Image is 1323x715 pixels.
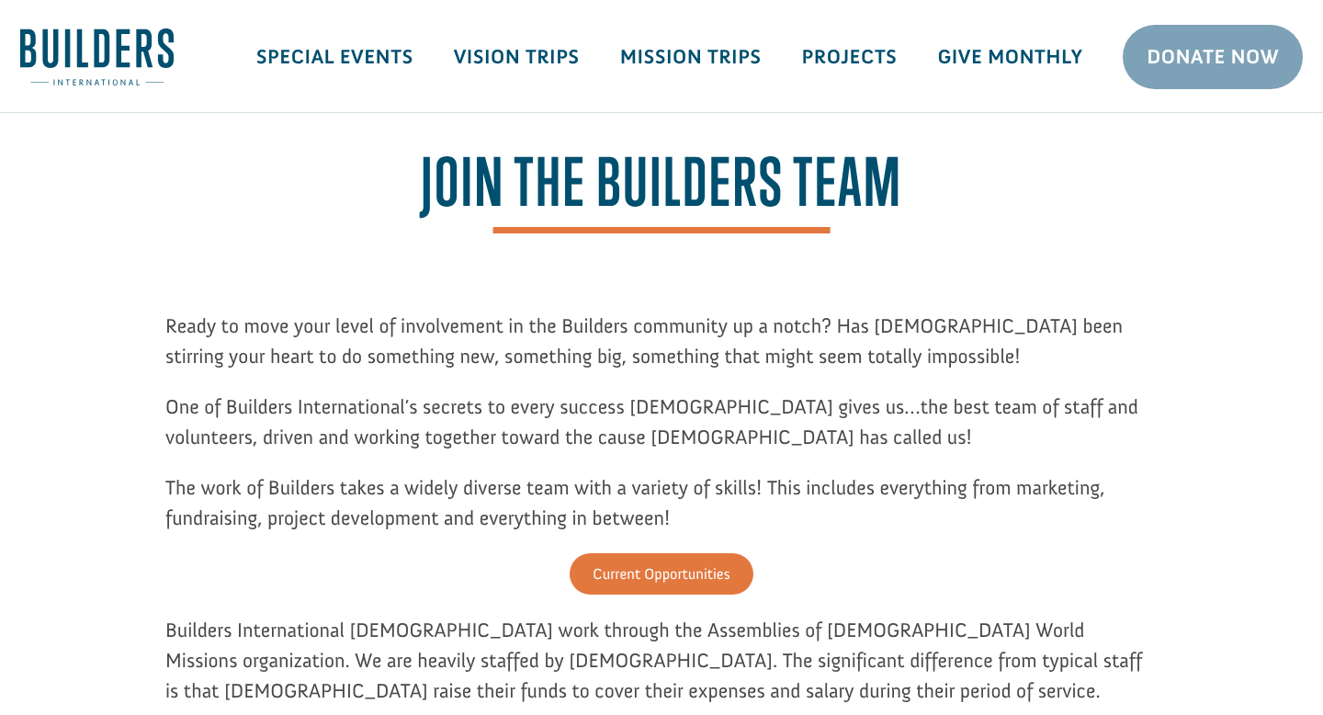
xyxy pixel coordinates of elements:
[165,472,1158,553] p: The work of Builders takes a widely diverse team with a variety of skills! This includes everythi...
[782,30,918,84] a: Projects
[1123,25,1303,89] a: Donate Now
[236,30,434,84] a: Special Events
[600,30,782,84] a: Mission Trips
[165,311,1158,392] p: Ready to move your level of involvement in the Builders community up a notch? Has [DEMOGRAPHIC_DA...
[421,150,902,233] span: Join the Builders Team
[434,30,600,84] a: Vision Trips
[570,553,752,595] a: Current Opportunities
[165,392,1158,472] p: One of Builders International’s secrets to every success [DEMOGRAPHIC_DATA] gives us…the best tea...
[20,28,174,85] img: Builders International
[917,30,1102,84] a: Give Monthly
